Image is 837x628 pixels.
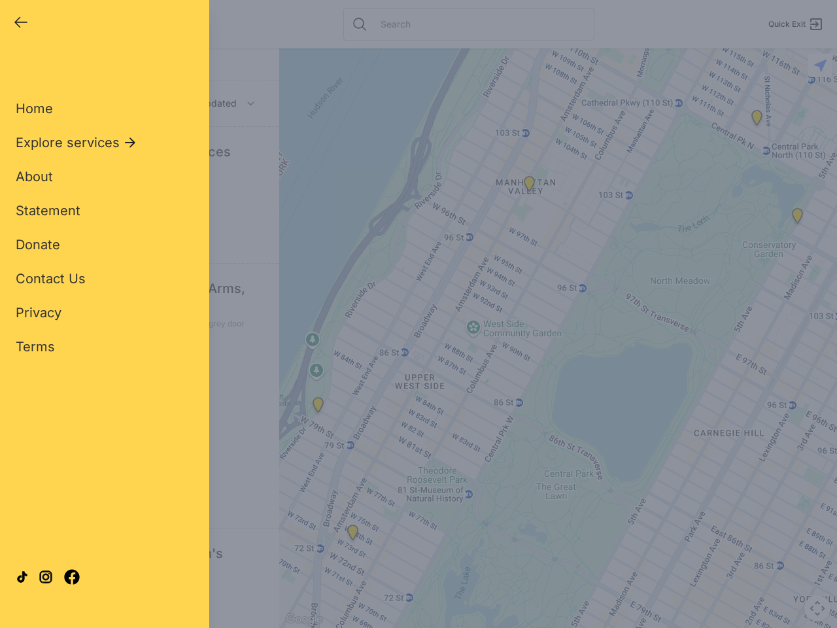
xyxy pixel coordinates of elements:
[16,133,138,152] button: Explore services
[16,339,55,355] span: Terms
[16,270,86,288] a: Contact Us
[16,133,120,152] span: Explore services
[16,167,53,186] a: About
[16,101,53,116] span: Home
[16,235,60,254] a: Donate
[16,99,53,118] a: Home
[16,271,86,287] span: Contact Us
[16,338,55,356] a: Terms
[16,304,61,322] a: Privacy
[16,203,80,218] span: Statement
[16,169,53,184] span: About
[16,237,60,253] span: Donate
[16,305,61,321] span: Privacy
[16,201,80,220] a: Statement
